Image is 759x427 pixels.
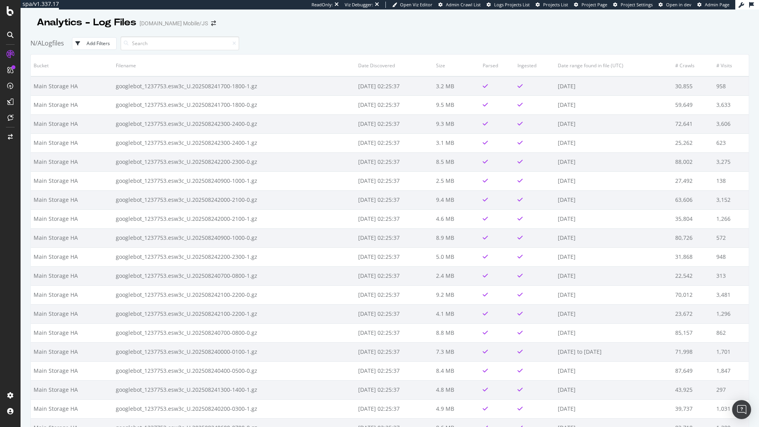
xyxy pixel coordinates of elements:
[113,95,356,114] td: googlebot_1237753.esw3c_U.202508241700-1800-0.gz
[672,399,714,418] td: 39,737
[555,361,672,380] td: [DATE]
[37,16,136,29] div: Analytics - Log Files
[355,228,433,247] td: [DATE] 02:25:37
[31,323,113,342] td: Main Storage HA
[697,2,729,8] a: Admin Page
[113,55,356,76] th: Filename
[433,285,480,304] td: 9.2 MB
[433,95,480,114] td: 9.5 MB
[433,55,480,76] th: Size
[355,399,433,418] td: [DATE] 02:25:37
[113,285,356,304] td: googlebot_1237753.esw3c_U.202508242100-2200-0.gz
[672,304,714,323] td: 23,672
[31,95,113,114] td: Main Storage HA
[433,361,480,380] td: 8.4 MB
[433,114,480,133] td: 9.3 MB
[355,361,433,380] td: [DATE] 02:25:37
[732,400,751,419] div: Open Intercom Messenger
[433,190,480,209] td: 9.4 MB
[121,36,239,50] input: Search
[433,171,480,190] td: 2.5 MB
[672,361,714,380] td: 87,649
[31,209,113,228] td: Main Storage HA
[555,247,672,266] td: [DATE]
[659,2,691,8] a: Open in dev
[672,76,714,95] td: 30,855
[355,55,433,76] th: Date Discovered
[672,247,714,266] td: 31,868
[446,2,481,8] span: Admin Crawl List
[714,247,749,266] td: 948
[714,114,749,133] td: 3,606
[714,285,749,304] td: 3,481
[613,2,653,8] a: Project Settings
[574,2,607,8] a: Project Page
[555,399,672,418] td: [DATE]
[400,2,432,8] span: Open Viz Editor
[42,39,64,47] span: Logfiles
[714,342,749,361] td: 1,701
[714,304,749,323] td: 1,296
[714,95,749,114] td: 3,633
[113,399,356,418] td: googlebot_1237753.esw3c_U.202508240200-0300-1.gz
[714,152,749,171] td: 3,275
[113,247,356,266] td: googlebot_1237753.esw3c_U.202508242200-2300-1.gz
[555,76,672,95] td: [DATE]
[714,380,749,399] td: 297
[555,55,672,76] th: Date range found in file (UTC)
[555,228,672,247] td: [DATE]
[31,266,113,285] td: Main Storage HA
[31,152,113,171] td: Main Storage HA
[705,2,729,8] span: Admin Page
[355,342,433,361] td: [DATE] 02:25:37
[433,304,480,323] td: 4.1 MB
[515,55,555,76] th: Ingested
[355,133,433,152] td: [DATE] 02:25:37
[672,171,714,190] td: 27,492
[31,285,113,304] td: Main Storage HA
[672,152,714,171] td: 88,002
[555,304,672,323] td: [DATE]
[113,133,356,152] td: googlebot_1237753.esw3c_U.202508242300-2400-1.gz
[714,361,749,380] td: 1,847
[433,266,480,285] td: 2.4 MB
[72,37,117,50] button: Add Filters
[345,2,373,8] div: Viz Debugger:
[494,2,530,8] span: Logs Projects List
[582,2,607,8] span: Project Page
[555,190,672,209] td: [DATE]
[312,2,333,8] div: ReadOnly:
[355,323,433,342] td: [DATE] 02:25:37
[672,228,714,247] td: 80,726
[555,266,672,285] td: [DATE]
[672,209,714,228] td: 35,804
[31,190,113,209] td: Main Storage HA
[555,323,672,342] td: [DATE]
[714,266,749,285] td: 313
[714,55,749,76] th: # Visits
[714,190,749,209] td: 3,152
[433,76,480,95] td: 3.2 MB
[555,114,672,133] td: [DATE]
[31,361,113,380] td: Main Storage HA
[113,342,356,361] td: googlebot_1237753.esw3c_U.202508240000-0100-1.gz
[355,76,433,95] td: [DATE] 02:25:37
[714,133,749,152] td: 623
[392,2,432,8] a: Open Viz Editor
[555,285,672,304] td: [DATE]
[113,228,356,247] td: googlebot_1237753.esw3c_U.202508240900-1000-0.gz
[555,171,672,190] td: [DATE]
[433,228,480,247] td: 8.9 MB
[714,228,749,247] td: 572
[555,380,672,399] td: [DATE]
[433,133,480,152] td: 3.1 MB
[355,171,433,190] td: [DATE] 02:25:37
[113,152,356,171] td: googlebot_1237753.esw3c_U.202508242200-2300-0.gz
[31,55,113,76] th: Bucket
[672,133,714,152] td: 25,262
[672,114,714,133] td: 72,641
[31,380,113,399] td: Main Storage HA
[355,209,433,228] td: [DATE] 02:25:37
[355,114,433,133] td: [DATE] 02:25:37
[536,2,568,8] a: Projects List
